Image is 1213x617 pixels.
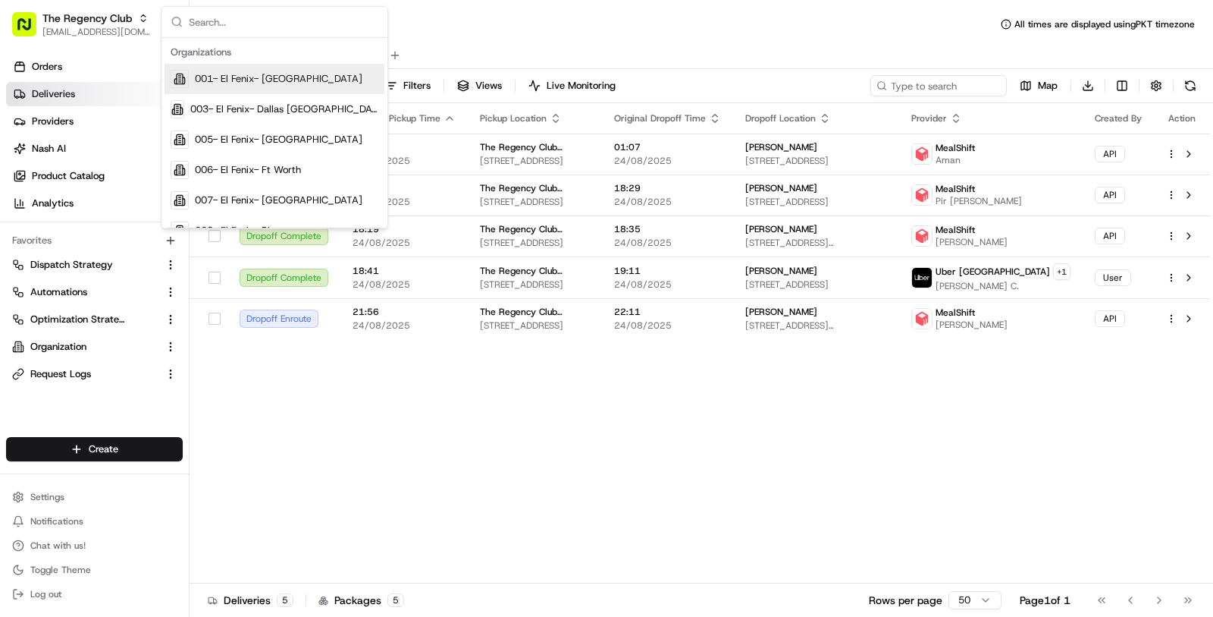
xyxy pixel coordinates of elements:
span: 22:11 [614,306,721,318]
a: Organization [12,340,158,354]
span: Uber [GEOGRAPHIC_DATA] [936,266,1050,278]
button: Log out [6,584,183,605]
span: 00:52 [353,141,456,153]
span: The Regency Club Delivery [480,223,590,235]
a: Orders [6,55,189,79]
span: 18:14 [353,182,456,194]
p: Rows per page [869,593,942,608]
span: Filters [403,79,431,93]
span: 24/08/2025 [353,237,456,249]
span: Toggle Theme [30,564,91,576]
span: Organization [30,340,86,354]
button: Refresh [1180,75,1201,96]
div: 5 [277,593,293,607]
span: [PERSON_NAME] [936,236,1008,248]
img: profile_mealshift_partner.png [912,144,932,164]
span: Settings [30,491,64,503]
span: Dispatch Strategy [30,258,113,272]
button: Chat with us! [6,535,183,556]
img: profile_mealshift_partner.png [912,185,932,205]
span: Map [1038,79,1058,93]
span: Optimization Strategy [30,313,126,326]
span: 24/08/2025 [614,196,721,208]
button: User [1095,269,1131,286]
div: Deliveries [208,593,293,608]
input: Type to search [870,75,1007,96]
span: Dropoff Location [745,112,816,124]
span: [EMAIL_ADDRESS][DOMAIN_NAME] [42,26,151,38]
span: Chat with us! [30,540,86,552]
span: Original Pickup Time [353,112,440,124]
span: [STREET_ADDRESS][PERSON_NAME] [745,320,887,332]
div: Suggestions [161,38,387,228]
span: The Regency Club Delivery [480,141,590,153]
a: Providers [6,109,189,134]
span: The Regency Club Delivery [480,182,590,194]
div: Organizations [165,41,384,64]
span: [PERSON_NAME] [745,265,817,277]
span: 24/08/2025 [353,279,456,291]
span: 18:41 [353,265,456,277]
span: [PERSON_NAME] [745,223,817,235]
span: MealShift [936,183,975,195]
span: Providers [32,115,74,128]
span: MealShift [936,224,975,236]
span: [STREET_ADDRESS] [745,196,887,208]
a: Analytics [6,191,189,216]
button: The Regency Club [42,11,132,26]
span: Create [89,442,118,456]
span: Pickup Location [480,112,547,124]
span: 24/08/2025 [614,279,721,291]
a: Request Logs [12,367,158,381]
img: profile_mealshift_partner.png [912,309,932,329]
span: [STREET_ADDRESS] [745,279,887,291]
span: Deliveries [32,87,75,101]
span: 18:29 [614,182,721,194]
button: Automations [6,280,183,304]
span: 18:35 [614,223,721,235]
span: 21:56 [353,306,456,318]
button: Notifications [6,511,183,532]
button: Map [1013,75,1064,96]
span: 005- El Fenix- [GEOGRAPHIC_DATA] [195,133,362,146]
span: 008- El Fenix- Plano [195,224,286,238]
div: Favorites [6,228,183,253]
span: [STREET_ADDRESS] [480,155,590,167]
a: Product Catalog [6,164,189,188]
span: 007- El Fenix- [GEOGRAPHIC_DATA] [195,194,362,207]
button: Views [450,75,509,96]
button: The Regency Club[EMAIL_ADDRESS][DOMAIN_NAME] [6,6,157,42]
button: Filters [378,75,437,96]
a: Dispatch Strategy [12,258,158,272]
button: API [1095,228,1125,244]
span: [STREET_ADDRESS] [480,237,590,249]
img: uber-new-logo.jpeg [912,268,932,288]
span: Request Logs [30,367,91,381]
span: [STREET_ADDRESS] [480,196,590,208]
span: Notifications [30,515,83,527]
span: Provider [911,112,947,124]
span: Log out [30,588,61,600]
span: Live Monitoring [547,79,616,93]
span: The Regency Club Delivery [480,265,590,277]
span: 001- El Fenix- [GEOGRAPHIC_DATA] [195,72,362,86]
span: Orders [32,60,62,74]
button: Toggle Theme [6,559,183,581]
span: All times are displayed using PKT timezone [1014,18,1195,30]
input: Search... [189,7,378,37]
button: Live Monitoring [522,75,622,96]
button: API [1095,187,1125,203]
button: Create [6,437,183,461]
span: 24/08/2025 [353,155,456,167]
button: Organization [6,335,183,359]
span: 18:19 [353,223,456,235]
span: Created By [1095,112,1142,124]
span: MealShift [936,307,975,319]
button: API [1095,310,1125,327]
img: profile_mealshift_partner.png [912,226,932,246]
span: The Regency Club Delivery [480,306,590,318]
